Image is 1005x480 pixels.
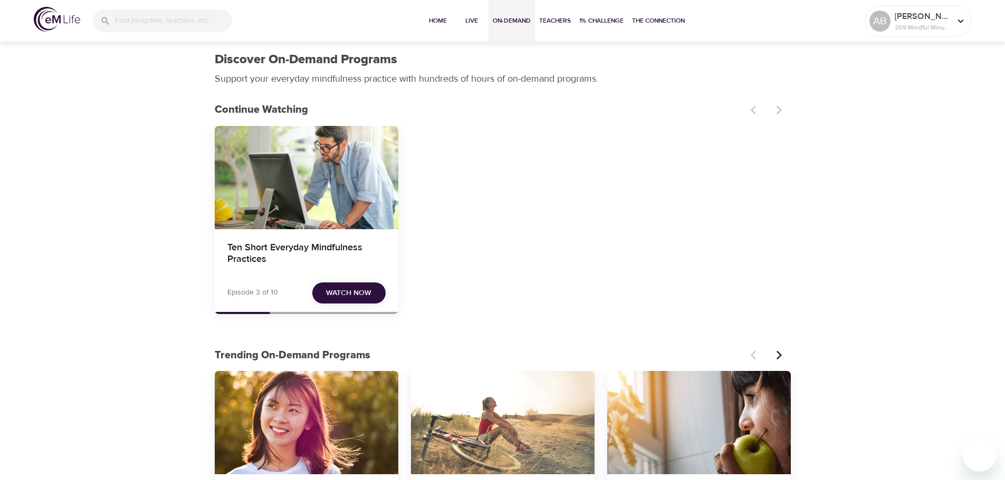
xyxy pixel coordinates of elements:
[215,371,398,474] button: 7 Days of Emotional Intelligence
[215,104,744,116] h3: Continue Watching
[411,371,595,474] button: Getting Active
[539,15,571,26] span: Teachers
[326,287,371,300] span: Watch Now
[493,15,531,26] span: On-Demand
[215,72,610,86] p: Support your everyday mindfulness practice with hundreds of hours of on-demand programs.
[215,52,397,67] h1: Discover On-Demand Programs
[579,15,624,26] span: 1% Challenge
[963,438,997,472] iframe: Button to launch messaging window
[215,347,744,363] p: Trending On-Demand Programs
[34,7,80,32] img: logo
[215,126,398,229] button: Ten Short Everyday Mindfulness Practices
[227,242,386,267] h4: Ten Short Everyday Mindfulness Practices
[869,11,891,32] div: AB
[895,23,951,32] p: 269 Mindful Minutes
[115,9,232,32] input: Find programs, teachers, etc...
[459,15,484,26] span: Live
[768,344,791,367] button: Next items
[425,15,451,26] span: Home
[312,282,386,304] button: Watch Now
[607,371,791,474] button: Mindful Eating: A Path to Well-being
[632,15,685,26] span: The Connection
[227,287,278,298] p: Episode 3 of 10
[895,10,951,23] p: [PERSON_NAME]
